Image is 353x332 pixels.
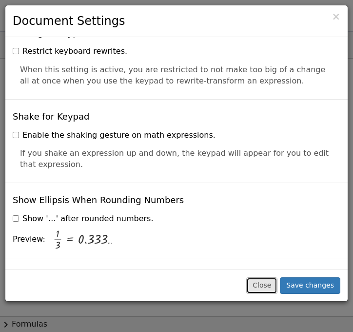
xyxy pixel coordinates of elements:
button: Close [246,277,277,294]
p: If you shake an expression up and down, the keypad will appear for you to edit that expression. [20,148,333,170]
label: Show '…' after rounded numbers. [13,213,153,225]
button: Close [332,12,340,22]
h4: Show Ellipsis When Rounding Numbers [13,195,184,205]
span: Preview: [13,234,45,245]
input: Restrict keyboard rewrites. [13,48,19,54]
input: Enable the shaking gesture on math expressions. [13,132,19,138]
h3: Document Settings [13,13,340,29]
label: Enable the shaking gesture on math expressions. [13,130,216,141]
input: Show '…' after rounded numbers. [13,215,19,222]
button: Save changes [280,277,340,294]
p: When this setting is active, you are restricted to not make too big of a change all at once when ... [20,64,333,87]
h4: Shake for Keypad [13,112,89,122]
span: × [332,11,340,22]
label: Restrict keyboard rewrites. [13,46,127,57]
